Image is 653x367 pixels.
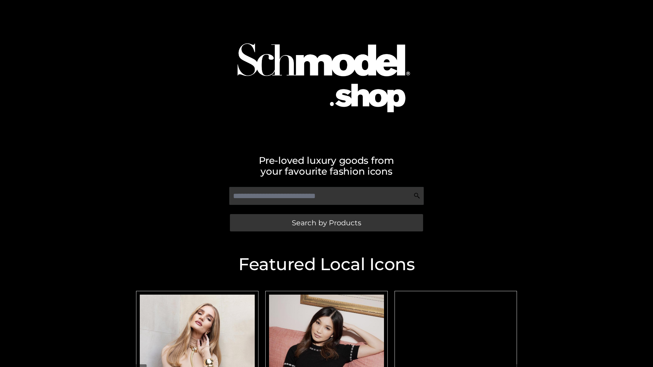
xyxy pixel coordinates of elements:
[292,219,361,226] span: Search by Products
[230,214,423,231] a: Search by Products
[414,192,420,199] img: Search Icon
[133,256,520,273] h2: Featured Local Icons​
[133,155,520,177] h2: Pre-loved luxury goods from your favourite fashion icons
